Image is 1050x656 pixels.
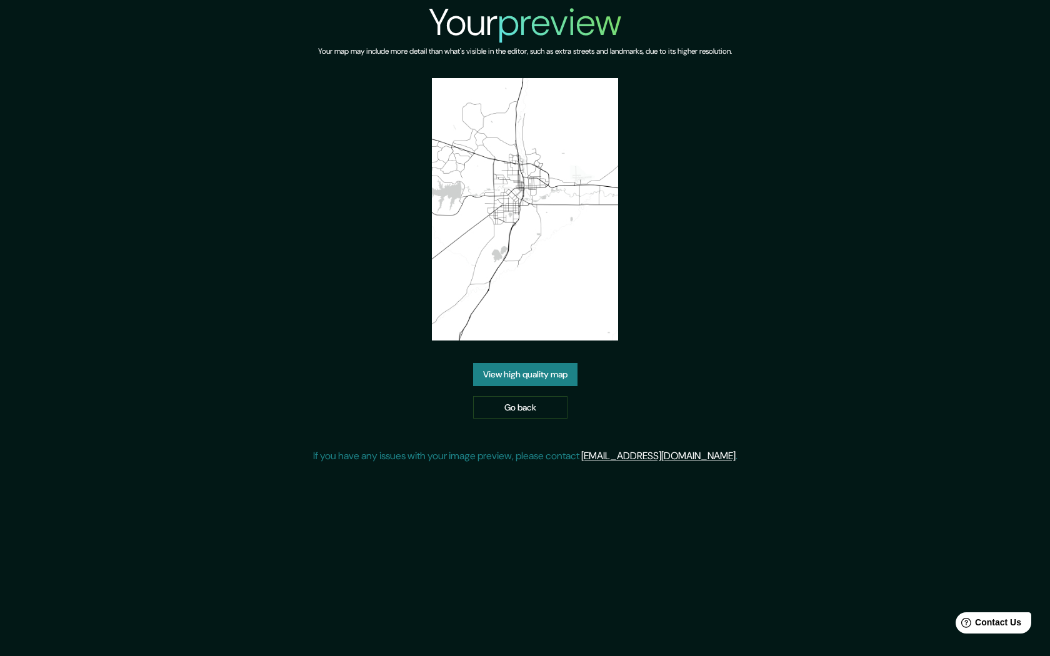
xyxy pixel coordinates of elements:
[581,449,736,462] a: [EMAIL_ADDRESS][DOMAIN_NAME]
[313,449,737,464] p: If you have any issues with your image preview, please contact .
[318,45,732,58] h6: Your map may include more detail than what's visible in the editor, such as extra streets and lan...
[432,78,617,340] img: created-map-preview
[473,396,567,419] a: Go back
[939,607,1036,642] iframe: Help widget launcher
[473,363,577,386] a: View high quality map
